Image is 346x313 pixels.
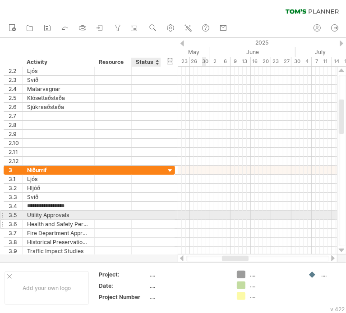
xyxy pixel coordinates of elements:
div: Svið [27,193,90,201]
div: 2.11 [9,148,22,156]
div: 3.9 [9,247,22,255]
div: Health and Safety Permits [27,220,90,228]
div: 2.8 [9,121,22,129]
div: Sjúkraaðstaða [27,103,90,111]
div: 3.6 [9,220,22,228]
div: 7 - 11 [312,57,332,66]
div: v 422 [330,306,345,313]
div: 2.2 [9,67,22,75]
div: 23 - 27 [271,57,291,66]
div: Historical Preservation Approval [27,238,90,246]
div: 3.3 [9,193,22,201]
div: 2.5 [9,94,22,102]
div: 3.2 [9,184,22,192]
div: Status [136,58,156,67]
div: 9 - 13 [231,57,251,66]
div: 2.6 [9,103,22,111]
div: Date: [99,282,148,290]
div: Project: [99,271,148,278]
div: 3 [9,166,22,174]
div: 2.12 [9,157,22,165]
div: 2 - 6 [210,57,231,66]
div: 2.10 [9,139,22,147]
div: Utility Approvals [27,211,90,219]
div: Traffic Impact Studies [27,247,90,255]
div: Resource [99,58,126,67]
div: Add your own logo [5,271,89,305]
div: 3.8 [9,238,22,246]
div: Svið [27,76,90,84]
div: 16 - 20 [251,57,271,66]
div: 3.4 [9,202,22,210]
div: Hljóð [27,184,90,192]
div: Activity [27,58,89,67]
div: 3.5 [9,211,22,219]
div: .... [150,282,226,290]
div: .... [150,271,226,278]
div: .... [250,281,299,289]
div: Matarvagnar [27,85,90,93]
div: Klósettaðstaða [27,94,90,102]
div: 2.7 [9,112,22,120]
div: 2.3 [9,76,22,84]
div: 2.4 [9,85,22,93]
div: Ljós [27,175,90,183]
div: .... [150,293,226,301]
div: 3.7 [9,229,22,237]
div: Project Number [99,293,148,301]
div: .... [250,292,299,300]
div: June 2025 [210,47,295,57]
div: .... [250,271,299,278]
div: 30 - 4 [291,57,312,66]
div: Niðurrif [27,166,90,174]
div: 26 - 30 [190,57,210,66]
div: Fire Department Approval [27,229,90,237]
div: 2.9 [9,130,22,138]
div: 3.1 [9,175,22,183]
div: Ljós [27,67,90,75]
div: 19 - 23 [170,57,190,66]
